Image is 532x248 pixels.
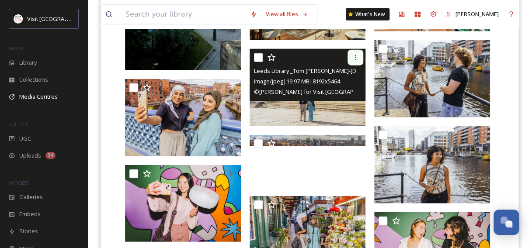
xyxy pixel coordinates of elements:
span: Embeds [19,210,41,218]
button: Open Chat [494,210,519,235]
span: COLLECT [9,121,28,127]
span: WIDGETS [9,179,29,186]
span: Visit [GEOGRAPHIC_DATA] [27,14,95,23]
span: Collections [19,76,48,84]
span: image/jpeg | 19.97 MB | 8192 x 5464 [254,77,340,85]
span: [PERSON_NAME] [456,10,499,18]
img: download%20(3).png [14,14,23,23]
span: Stories [19,227,38,235]
a: What's New [346,8,389,21]
span: MEDIA [9,45,24,52]
span: Media Centres [19,93,58,101]
span: UGC [19,134,31,143]
span: Uploads [19,152,41,160]
a: View all files [261,6,313,23]
span: © [PERSON_NAME] for Visit [GEOGRAPHIC_DATA] [254,87,381,96]
span: Galleries [19,193,43,201]
span: Library [19,59,37,67]
img: Leeds Dock-Water Taxi-cTom Martin-Aug24.jpg [374,40,490,117]
div: 94 [45,152,56,159]
img: Leeds Bridge _Tom Martin-Aug24.jpg [125,79,241,156]
span: Leeds Library _Tom [PERSON_NAME]-[DATE].jpg [254,66,377,75]
a: [PERSON_NAME] [441,6,503,23]
img: Kirkgate Market-cCandy Experience-cTom Martin-Aug24.jpg [125,165,241,242]
input: Search your library [121,5,246,24]
img: Leeds Dock-Solo-Traveller-Femail-cTom Martin-Aug24.jpg [374,126,490,203]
